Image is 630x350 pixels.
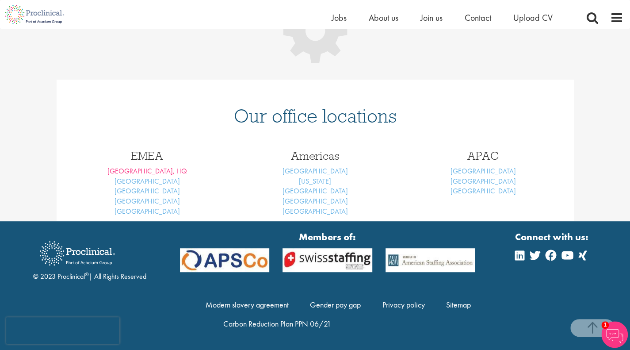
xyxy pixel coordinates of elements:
span: 1 [601,321,609,329]
img: APSCo [173,248,276,272]
a: Upload CV [513,12,553,23]
a: About us [369,12,398,23]
img: Proclinical Recruitment [33,235,122,272]
h1: Our office locations [70,106,561,126]
a: [GEOGRAPHIC_DATA] [283,166,348,176]
iframe: reCAPTCHA [6,317,119,344]
strong: Members of: [180,230,475,244]
a: [GEOGRAPHIC_DATA] [115,177,180,186]
img: Chatbot [601,321,628,348]
div: © 2023 Proclinical | All Rights Reserved [33,235,146,282]
a: [US_STATE] [299,177,331,186]
a: Gender pay gap [310,300,361,310]
a: Modern slavery agreement [206,300,289,310]
h3: APAC [406,150,561,162]
a: [GEOGRAPHIC_DATA] [115,186,180,196]
a: Join us [420,12,443,23]
a: [GEOGRAPHIC_DATA] [451,186,516,196]
a: Contact [465,12,491,23]
a: [GEOGRAPHIC_DATA] [115,207,180,216]
a: Carbon Reduction Plan PPN 06/21 [223,319,331,329]
sup: ® [85,271,89,278]
a: Jobs [332,12,347,23]
h3: Americas [238,150,393,162]
a: [GEOGRAPHIC_DATA], HQ [107,166,187,176]
h3: EMEA [70,150,225,162]
a: Privacy policy [382,300,425,310]
a: [GEOGRAPHIC_DATA] [283,196,348,206]
strong: Connect with us: [515,230,590,244]
a: Sitemap [446,300,471,310]
img: APSCo [379,248,481,272]
a: [GEOGRAPHIC_DATA] [115,196,180,206]
a: [GEOGRAPHIC_DATA] [451,166,516,176]
a: [GEOGRAPHIC_DATA] [451,177,516,186]
a: [GEOGRAPHIC_DATA] [283,186,348,196]
img: APSCo [276,248,378,272]
a: [GEOGRAPHIC_DATA] [283,207,348,216]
